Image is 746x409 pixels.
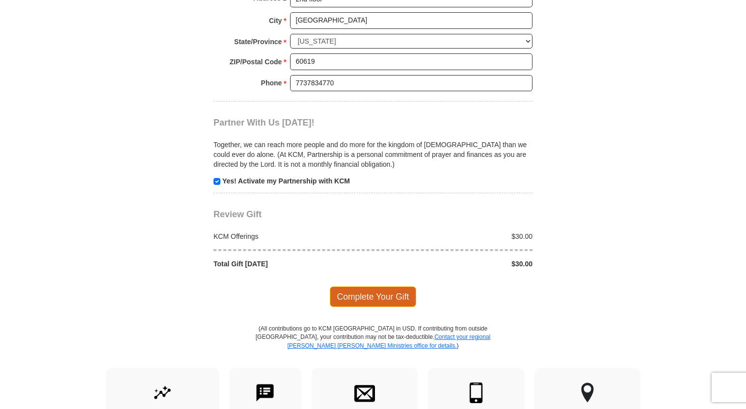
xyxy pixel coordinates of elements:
div: Total Gift [DATE] [209,259,373,269]
strong: City [269,14,282,27]
span: Complete Your Gift [330,286,417,307]
div: $30.00 [373,231,538,241]
div: KCM Offerings [209,231,373,241]
span: Partner With Us [DATE]! [213,118,315,128]
a: Contact your regional [PERSON_NAME] [PERSON_NAME] Ministries office for details. [287,333,490,349]
img: envelope.svg [354,383,375,403]
img: mobile.svg [466,383,486,403]
p: (All contributions go to KCM [GEOGRAPHIC_DATA] in USD. If contributing from outside [GEOGRAPHIC_D... [255,325,491,367]
div: $30.00 [373,259,538,269]
strong: ZIP/Postal Code [230,55,282,69]
img: give-by-stock.svg [152,383,173,403]
p: Together, we can reach more people and do more for the kingdom of [DEMOGRAPHIC_DATA] than we coul... [213,140,533,169]
img: text-to-give.svg [255,383,275,403]
strong: State/Province [234,35,282,49]
strong: Yes! Activate my Partnership with KCM [222,177,350,185]
strong: Phone [261,76,282,90]
img: other-region [581,383,594,403]
span: Review Gift [213,209,262,219]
